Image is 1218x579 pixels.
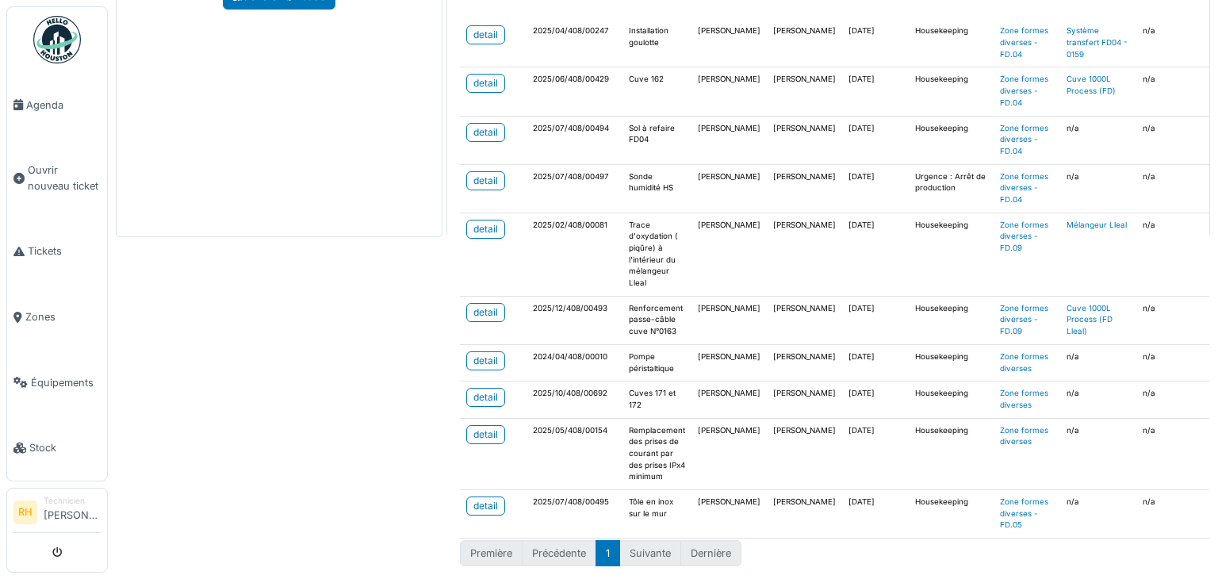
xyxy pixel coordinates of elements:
[466,351,505,370] a: detail
[29,440,101,455] span: Stock
[691,382,767,418] td: [PERSON_NAME]
[691,19,767,67] td: [PERSON_NAME]
[842,164,909,213] td: [DATE]
[909,19,994,67] td: Housekeeping
[596,540,620,566] button: 1
[909,382,994,418] td: Housekeeping
[1060,344,1136,381] td: n/a
[466,220,505,239] a: detail
[1067,75,1116,95] a: Cuve 1000L Process (FD)
[28,243,101,259] span: Tickets
[909,490,994,539] td: Housekeeping
[842,418,909,489] td: [DATE]
[1000,304,1048,336] a: Zone formes diverses - FD.09
[26,98,101,113] span: Agenda
[1000,426,1048,447] a: Zone formes diverses
[1000,352,1048,373] a: Zone formes diverses
[473,390,498,405] div: detail
[1000,124,1048,155] a: Zone formes diverses - FD.04
[466,74,505,93] a: detail
[622,418,691,489] td: Remplacement des prises de courant par des prises IPx4 minimum
[842,213,909,296] td: [DATE]
[909,418,994,489] td: Housekeeping
[25,309,101,324] span: Zones
[7,138,107,219] a: Ouvrir nouveau ticket
[473,222,498,236] div: detail
[527,67,622,116] td: 2025/06/408/00429
[473,125,498,140] div: detail
[1060,418,1136,489] td: n/a
[691,67,767,116] td: [PERSON_NAME]
[622,490,691,539] td: Tôle en inox sur le mur
[767,382,842,418] td: [PERSON_NAME]
[767,19,842,67] td: [PERSON_NAME]
[1060,382,1136,418] td: n/a
[33,16,81,63] img: Badge_color-CXgf-gQk.svg
[842,490,909,539] td: [DATE]
[466,497,505,516] a: detail
[31,375,101,390] span: Équipements
[622,164,691,213] td: Sonde humidité HS
[527,418,622,489] td: 2025/05/408/00154
[622,344,691,381] td: Pompe péristaltique
[1060,116,1136,164] td: n/a
[1000,26,1048,58] a: Zone formes diverses - FD.04
[527,490,622,539] td: 2025/07/408/00495
[527,116,622,164] td: 2025/07/408/00494
[466,123,505,142] a: detail
[1000,220,1048,252] a: Zone formes diverses - FD.09
[622,296,691,344] td: Renforcement passe-câble cuve N°0163
[527,19,622,67] td: 2025/04/408/00247
[691,344,767,381] td: [PERSON_NAME]
[7,219,107,285] a: Tickets
[466,388,505,407] a: detail
[691,116,767,164] td: [PERSON_NAME]
[473,499,498,513] div: detail
[767,67,842,116] td: [PERSON_NAME]
[1000,497,1048,529] a: Zone formes diverses - FD.05
[767,213,842,296] td: [PERSON_NAME]
[1000,75,1048,106] a: Zone formes diverses - FD.04
[527,296,622,344] td: 2025/12/408/00493
[842,67,909,116] td: [DATE]
[28,163,101,193] span: Ouvrir nouveau ticket
[909,213,994,296] td: Housekeeping
[909,344,994,381] td: Housekeeping
[691,296,767,344] td: [PERSON_NAME]
[1067,304,1113,336] a: Cuve 1000L Process (FD Lleal)
[691,213,767,296] td: [PERSON_NAME]
[622,116,691,164] td: Sol à refaire FD04
[1060,164,1136,213] td: n/a
[767,490,842,539] td: [PERSON_NAME]
[842,344,909,381] td: [DATE]
[1067,220,1127,229] a: Mélangeur Lleal
[767,116,842,164] td: [PERSON_NAME]
[44,495,101,529] li: [PERSON_NAME]
[44,495,101,507] div: Technicien
[1000,389,1048,409] a: Zone formes diverses
[909,296,994,344] td: Housekeeping
[527,382,622,418] td: 2025/10/408/00692
[473,28,498,42] div: detail
[527,164,622,213] td: 2025/07/408/00497
[622,213,691,296] td: Trace d'oxydation ( piqûre) à l'intérieur du mélangeur Lleal
[842,116,909,164] td: [DATE]
[767,296,842,344] td: [PERSON_NAME]
[1067,26,1128,58] a: Système transfert FD04 - 0159
[466,25,505,44] a: detail
[622,382,691,418] td: Cuves 171 et 172
[466,425,505,444] a: detail
[473,174,498,188] div: detail
[7,350,107,416] a: Équipements
[691,418,767,489] td: [PERSON_NAME]
[1060,490,1136,539] td: n/a
[691,164,767,213] td: [PERSON_NAME]
[466,171,505,190] a: detail
[7,284,107,350] a: Zones
[909,116,994,164] td: Housekeeping
[473,76,498,90] div: detail
[473,354,498,368] div: detail
[13,495,101,533] a: RH Technicien[PERSON_NAME]
[767,164,842,213] td: [PERSON_NAME]
[622,19,691,67] td: Installation goulotte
